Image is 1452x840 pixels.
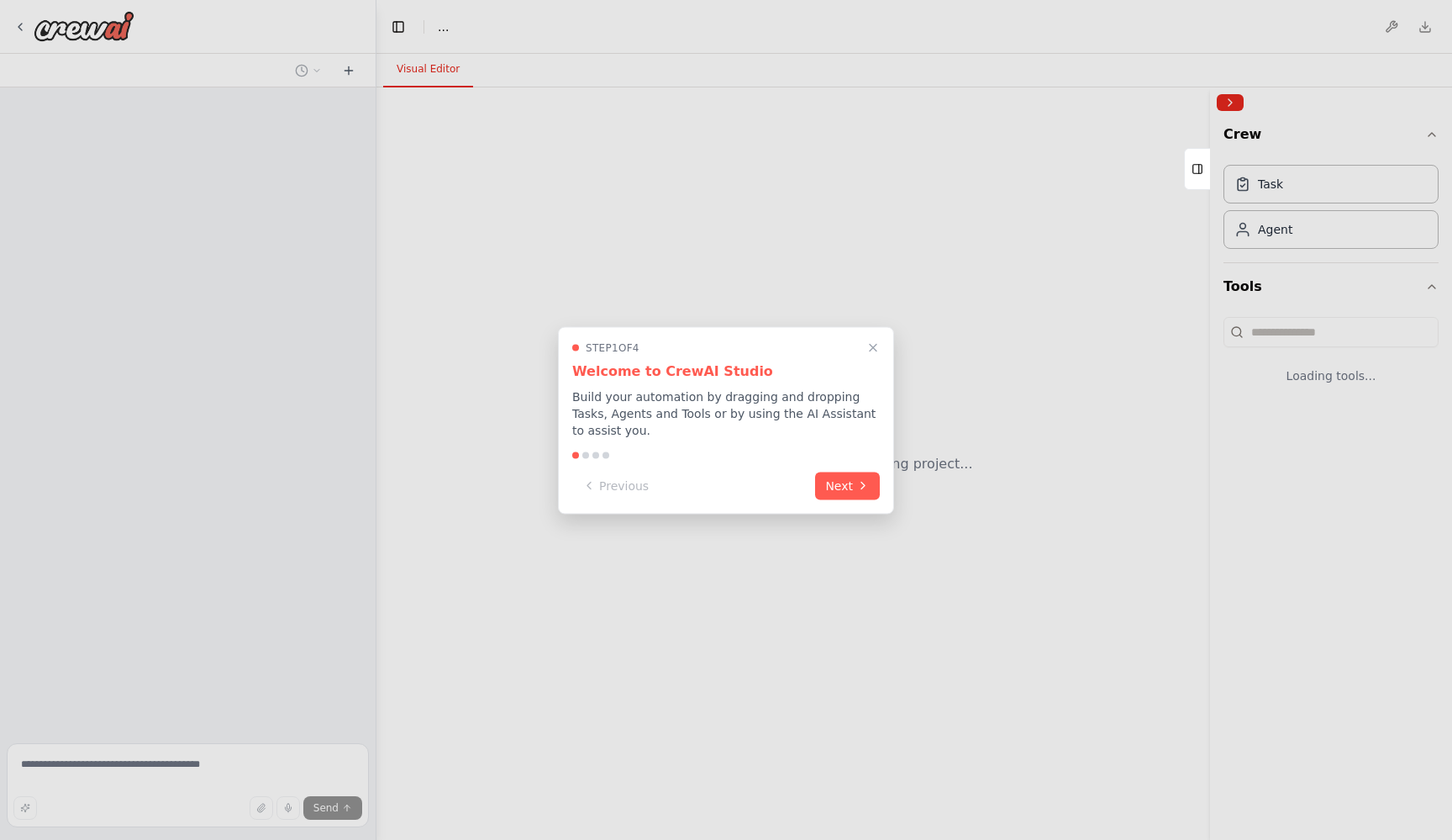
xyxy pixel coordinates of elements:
[863,337,883,357] button: Close walkthrough
[572,388,880,438] p: Build your automation by dragging and dropping Tasks, Agents and Tools or by using the AI Assista...
[815,472,880,499] button: Next
[387,15,410,39] button: Hide left sidebar
[586,341,639,354] span: Step 1 of 4
[572,472,659,499] button: Previous
[572,361,880,381] h3: Welcome to CrewAI Studio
